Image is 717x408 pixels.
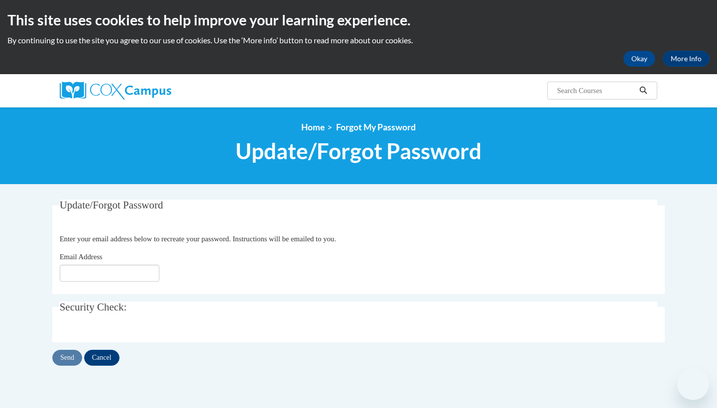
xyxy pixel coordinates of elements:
[60,82,249,100] a: Cox Campus
[60,265,159,282] input: Email
[60,253,103,261] span: Email Address
[677,368,709,400] iframe: Button to launch messaging window
[60,235,336,243] span: Enter your email address below to recreate your password. Instructions will be emailed to you.
[60,199,163,211] span: Update/Forgot Password
[336,122,416,132] span: Forgot My Password
[7,35,710,46] p: By continuing to use the site you agree to our use of cookies. Use the ‘More info’ button to read...
[663,51,710,67] a: More Info
[7,10,710,30] h2: This site uses cookies to help improve your learning experience.
[636,85,651,97] button: Search
[60,82,171,100] img: Cox Campus
[556,85,636,97] input: Search Courses
[623,51,655,67] button: Okay
[60,301,127,313] span: Security Check:
[301,122,325,132] a: Home
[84,350,119,366] input: Cancel
[236,138,481,164] span: Update/Forgot Password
